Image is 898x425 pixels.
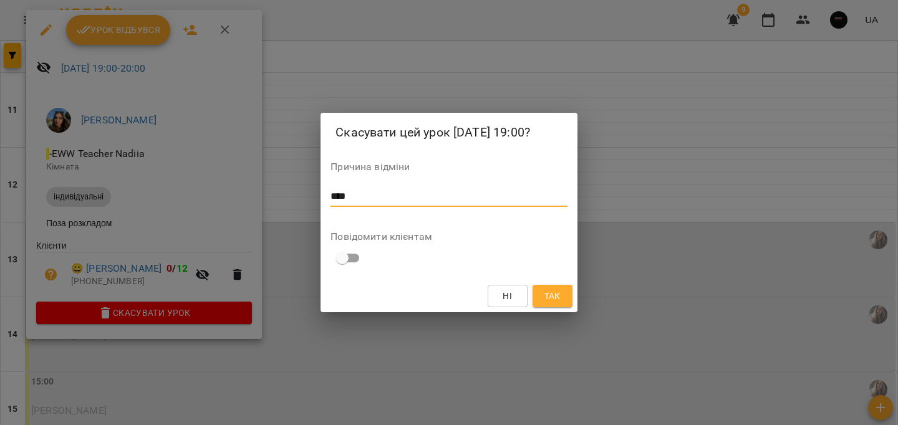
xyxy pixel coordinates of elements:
[331,162,567,172] label: Причина відміни
[503,289,512,303] span: Ні
[336,123,562,142] h2: Скасувати цей урок [DATE] 19:00?
[488,285,528,307] button: Ні
[331,232,567,242] label: Повідомити клієнтам
[533,285,572,307] button: Так
[544,289,561,303] span: Так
